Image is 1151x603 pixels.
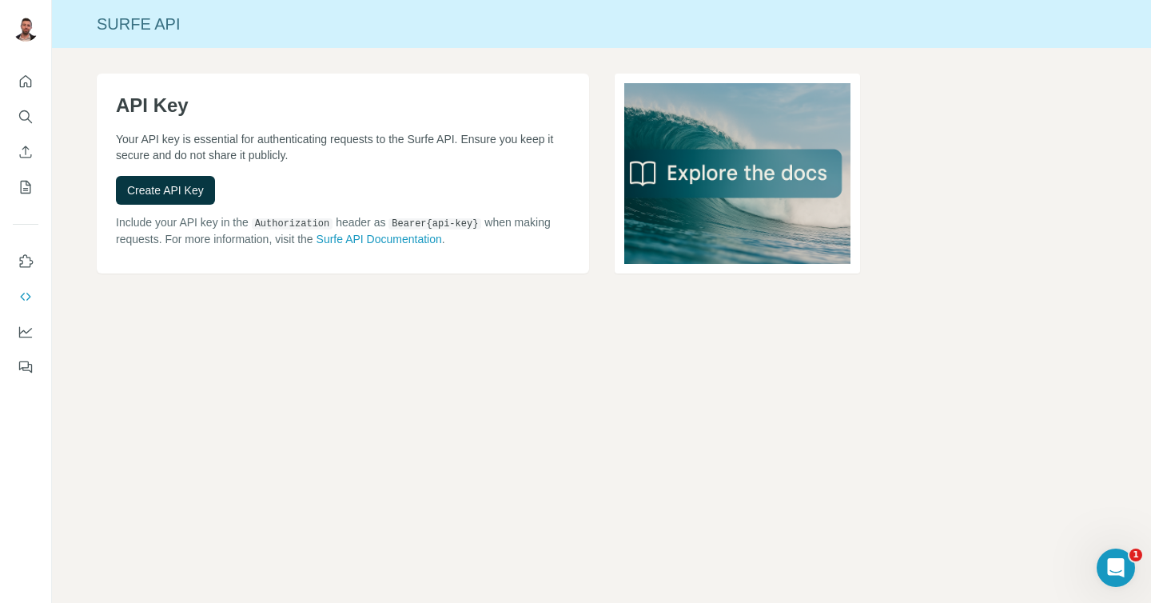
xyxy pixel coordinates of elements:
code: Authorization [252,218,333,230]
button: Dashboard [13,317,38,346]
button: Use Surfe API [13,282,38,311]
button: Search [13,102,38,131]
button: Create API Key [116,176,215,205]
a: Surfe API Documentation [317,233,442,246]
iframe: Intercom live chat [1097,549,1135,587]
button: Feedback [13,353,38,381]
p: Your API key is essential for authenticating requests to the Surfe API. Ensure you keep it secure... [116,131,570,163]
button: Enrich CSV [13,138,38,166]
div: Surfe API [52,13,1151,35]
button: My lists [13,173,38,202]
p: Include your API key in the header as when making requests. For more information, visit the . [116,214,570,247]
button: Quick start [13,67,38,96]
h1: API Key [116,93,570,118]
span: Create API Key [127,182,204,198]
span: 1 [1129,549,1142,561]
code: Bearer {api-key} [388,218,481,230]
button: Use Surfe on LinkedIn [13,247,38,276]
img: Avatar [13,16,38,42]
